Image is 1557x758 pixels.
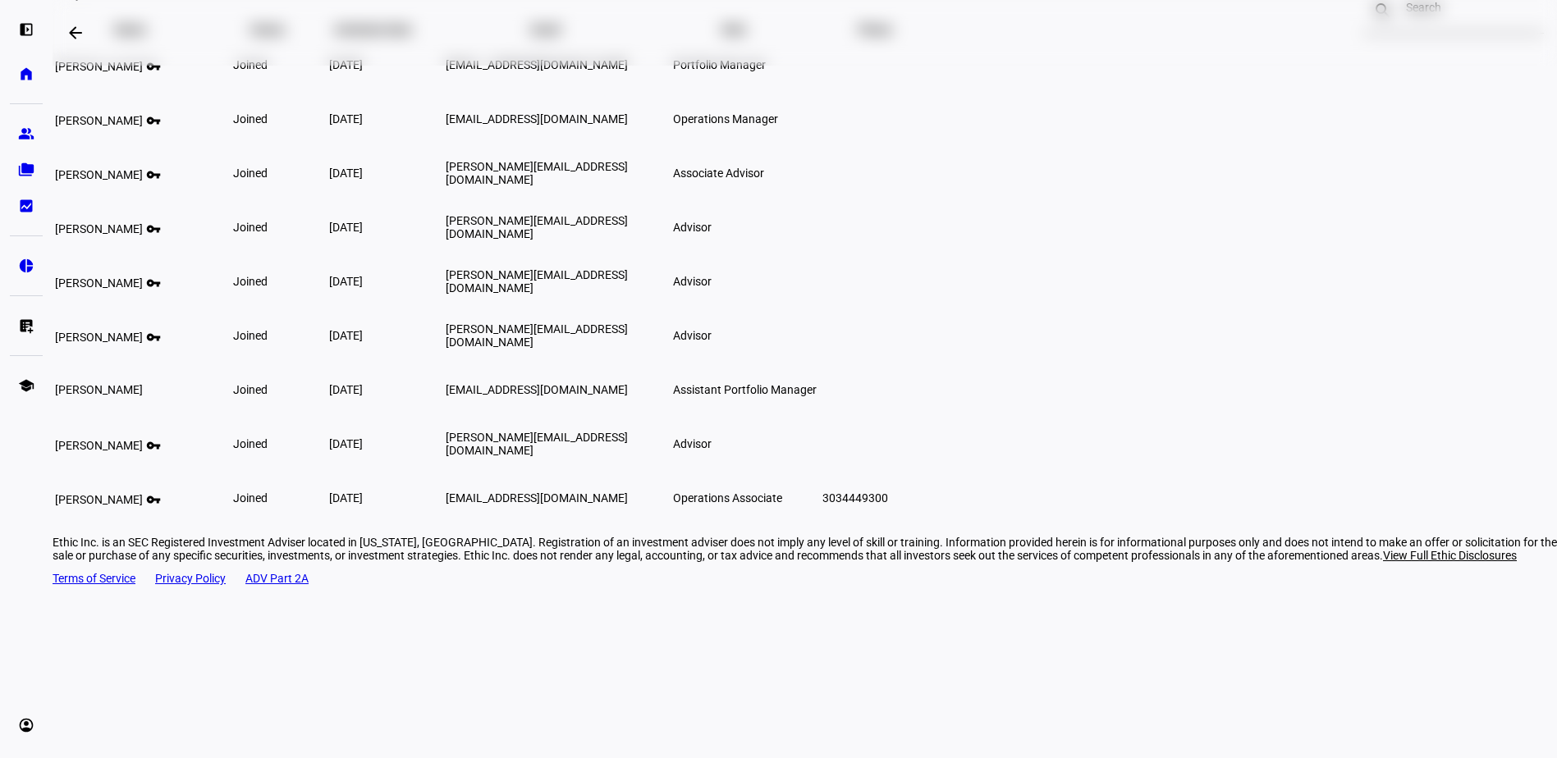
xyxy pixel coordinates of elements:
[18,126,34,142] eth-mat-symbol: group
[10,189,43,222] a: bid_landscape
[18,198,34,214] eth-mat-symbol: bid_landscape
[18,21,34,38] eth-mat-symbol: left_panel_open
[328,147,443,199] td: [DATE]
[673,167,764,180] span: Associate Advisor
[446,214,628,240] span: [PERSON_NAME][EMAIL_ADDRESS][DOMAIN_NAME]
[673,437,712,450] span: Advisor
[446,491,628,505] span: [EMAIL_ADDRESS][DOMAIN_NAME]
[233,491,268,505] span: joined
[10,57,43,90] a: home
[10,153,43,186] a: folder_copy
[673,221,712,234] span: Advisor
[10,249,43,282] a: pie_chart
[55,222,143,235] span: [PERSON_NAME]
[18,162,34,178] eth-mat-symbol: folder_copy
[55,276,143,290] span: [PERSON_NAME]
[55,331,143,344] span: [PERSON_NAME]
[446,160,628,186] span: [PERSON_NAME][EMAIL_ADDRESS][DOMAIN_NAME]
[155,572,226,585] a: Privacy Policy
[53,536,1557,562] div: Ethic Inc. is an SEC Registered Investment Adviser located in [US_STATE], [GEOGRAPHIC_DATA]. Regi...
[18,317,34,334] eth-mat-symbol: list_alt_add
[55,60,143,73] span: [PERSON_NAME]
[233,167,268,180] span: joined
[10,117,43,150] a: group
[822,491,888,505] span: 3034449300
[673,112,778,126] span: Operations Manager
[328,363,443,416] td: [DATE]
[143,165,163,179] mat-icon: vpn_key
[143,490,163,504] mat-icon: vpn_key
[55,168,143,181] span: [PERSON_NAME]
[66,23,85,43] mat-icon: arrow_backwards
[53,572,135,585] a: Terms of Service
[143,327,163,341] mat-icon: vpn_key
[446,383,628,396] span: [EMAIL_ADDRESS][DOMAIN_NAME]
[673,491,782,505] span: Operations Associate
[143,436,163,450] mat-icon: vpn_key
[446,322,628,349] span: [PERSON_NAME][EMAIL_ADDRESS][DOMAIN_NAME]
[143,273,163,287] mat-icon: vpn_key
[233,329,268,342] span: joined
[446,431,628,457] span: [PERSON_NAME][EMAIL_ADDRESS][DOMAIN_NAME]
[55,439,143,452] span: [PERSON_NAME]
[18,66,34,82] eth-mat-symbol: home
[673,329,712,342] span: Advisor
[55,493,143,506] span: [PERSON_NAME]
[328,255,443,308] td: [DATE]
[233,437,268,450] span: joined
[18,377,34,394] eth-mat-symbol: school
[55,114,143,127] span: [PERSON_NAME]
[18,717,34,733] eth-mat-symbol: account_circle
[245,572,309,585] a: ADV Part 2A
[673,275,712,288] span: Advisor
[233,275,268,288] span: joined
[328,309,443,362] td: [DATE]
[233,383,268,396] span: joined
[233,112,268,126] span: joined
[446,112,628,126] span: [EMAIL_ADDRESS][DOMAIN_NAME]
[328,418,443,470] td: [DATE]
[143,219,163,233] mat-icon: vpn_key
[18,258,34,274] eth-mat-symbol: pie_chart
[143,111,163,125] mat-icon: vpn_key
[328,201,443,253] td: [DATE]
[55,383,143,396] span: [PERSON_NAME]
[233,221,268,234] span: joined
[1383,549,1517,562] span: View Full Ethic Disclosures
[328,93,443,145] td: [DATE]
[673,383,817,396] span: Assistant Portfolio Manager
[446,268,628,295] span: [PERSON_NAME][EMAIL_ADDRESS][DOMAIN_NAME]
[328,472,443,524] td: [DATE]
